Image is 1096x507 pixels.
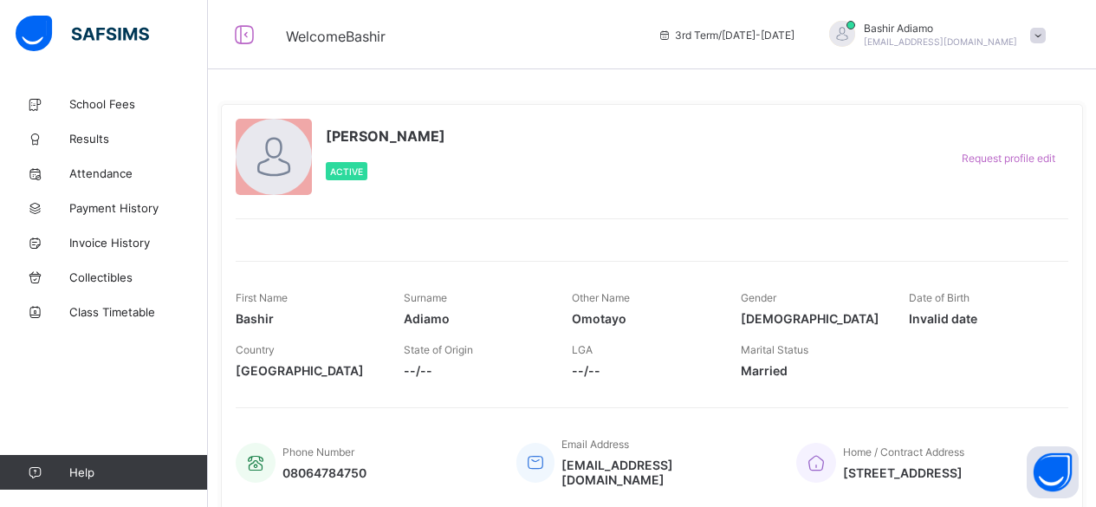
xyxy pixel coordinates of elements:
span: [PERSON_NAME] [326,127,445,145]
span: Country [236,343,275,356]
span: Attendance [69,166,208,180]
span: [DEMOGRAPHIC_DATA] [741,311,883,326]
span: Marital Status [741,343,808,356]
span: Gender [741,291,776,304]
span: Request profile edit [962,152,1055,165]
span: --/-- [404,363,546,378]
span: Home / Contract Address [843,445,964,458]
span: Welcome Bashir [286,28,386,45]
span: Married [741,363,883,378]
span: Active [330,166,363,177]
span: Bashir Adiamo [864,22,1017,35]
span: Payment History [69,201,208,215]
span: Other Name [572,291,630,304]
span: Invoice History [69,236,208,250]
span: Omotayo [572,311,714,326]
span: School Fees [69,97,208,111]
img: safsims [16,16,149,52]
span: session/term information [658,29,794,42]
span: [STREET_ADDRESS] [843,465,964,480]
span: [EMAIL_ADDRESS][DOMAIN_NAME] [864,36,1017,47]
span: Collectibles [69,270,208,284]
span: [GEOGRAPHIC_DATA] [236,363,378,378]
span: Bashir [236,311,378,326]
span: Surname [404,291,447,304]
span: Adiamo [404,311,546,326]
span: Class Timetable [69,305,208,319]
span: Phone Number [282,445,354,458]
span: 08064784750 [282,465,366,480]
span: Invalid date [909,311,1051,326]
span: LGA [572,343,593,356]
span: [EMAIL_ADDRESS][DOMAIN_NAME] [561,458,770,487]
span: State of Origin [404,343,473,356]
span: Email Address [561,438,629,451]
span: --/-- [572,363,714,378]
span: Help [69,465,207,479]
span: First Name [236,291,288,304]
span: Date of Birth [909,291,970,304]
div: BashirAdiamo [812,21,1054,49]
button: Open asap [1027,446,1079,498]
span: Results [69,132,208,146]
